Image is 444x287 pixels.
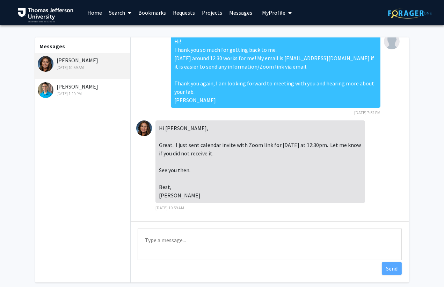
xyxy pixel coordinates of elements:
button: Send [382,262,402,275]
div: Hi! Thank you so much for getting back to me. [DATE] around 12:30 works for me! My email is [EMAI... [171,34,380,108]
div: [PERSON_NAME] [38,82,129,97]
a: Search [105,0,135,25]
div: [DATE] 10:59 AM [38,64,129,71]
div: [PERSON_NAME] [38,56,129,71]
textarea: Message [138,229,402,260]
a: Bookmarks [135,0,169,25]
a: Projects [198,0,226,25]
a: Home [84,0,105,25]
img: ForagerOne Logo [388,8,432,19]
a: Messages [226,0,256,25]
div: [DATE] 1:19 PM [38,91,129,97]
img: Jennie Ryan [38,56,53,72]
b: Messages [40,43,65,50]
span: My Profile [262,9,285,16]
img: Aaron Wong [38,82,53,98]
span: [DATE] 7:52 PM [354,110,380,115]
img: Samantha Hertz [384,34,400,49]
div: Hi [PERSON_NAME], Great. I just sent calendar invite with Zoom link for [DATE] at 12:30pm. Let me... [155,120,365,203]
span: [DATE] 10:59 AM [155,205,184,210]
img: Thomas Jefferson University Logo [18,8,74,22]
a: Requests [169,0,198,25]
img: Jennie Ryan [136,120,152,136]
iframe: Chat [5,255,30,282]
